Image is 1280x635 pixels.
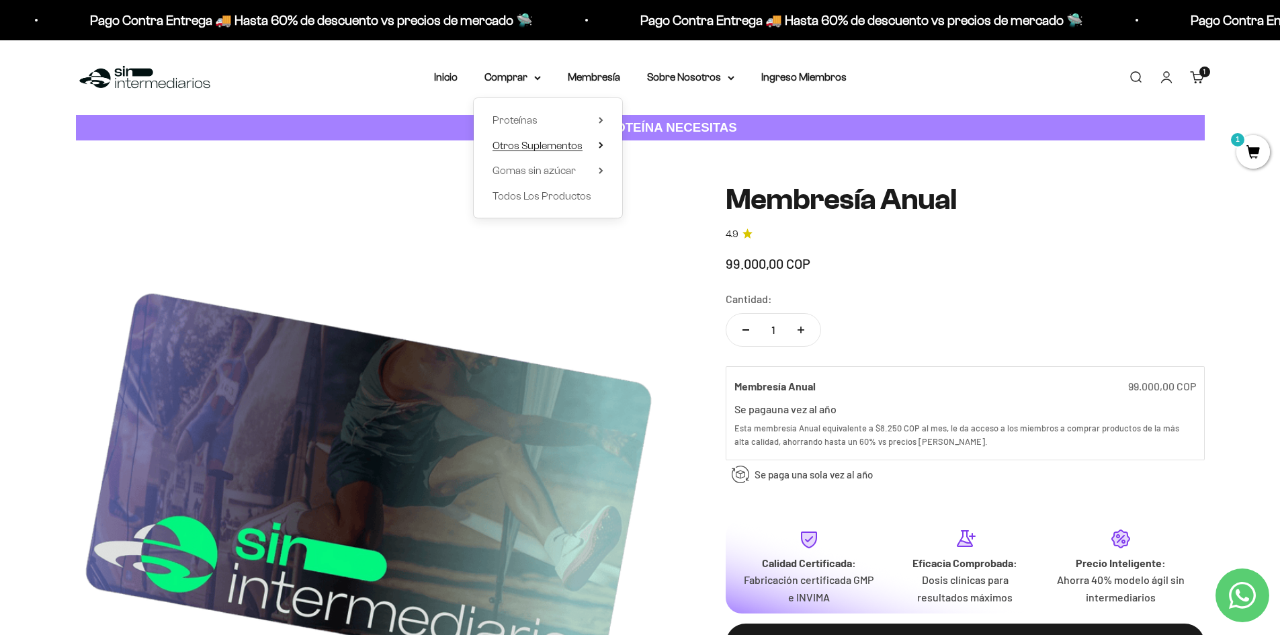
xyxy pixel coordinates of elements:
[493,140,583,151] span: Otros Suplementos
[734,378,816,395] label: Membresía Anual
[593,9,1035,31] p: Pago Contra Entrega 🚚 Hasta 60% de descuento vs precios de mercado 🛸
[647,69,734,86] summary: Sobre Nosotros
[220,202,277,224] span: Enviar
[734,421,1196,449] div: Esta membresía Anual equivalente a $8.250 COP al mes, le da acceso a los miembros a comprar produ...
[1128,380,1196,392] span: 99.000,00 COP
[42,9,485,31] p: Pago Contra Entrega 🚚 Hasta 60% de descuento vs precios de mercado 🛸
[434,71,458,83] a: Inicio
[76,115,1205,141] a: CUANTA PROTEÍNA NECESITAS
[493,190,591,202] span: Todos Los Productos
[1203,69,1205,75] span: 1
[912,556,1017,569] strong: Eficacia Comprobada:
[726,314,765,346] button: Reducir cantidad
[726,227,738,242] span: 4.9
[16,171,278,195] div: Un mejor precio
[218,202,278,224] button: Enviar
[1054,571,1188,605] p: Ahorra 40% modelo ágil sin intermediarios
[484,69,541,86] summary: Comprar
[742,571,876,605] p: Fabricación certificada GMP e INVIMA
[755,466,873,482] span: Se paga una sola vez al año
[543,120,737,134] strong: CUANTA PROTEÍNA NECESITAS
[568,71,620,83] a: Membresía
[781,314,820,346] button: Aumentar cantidad
[16,91,278,114] div: Reseñas de otros clientes
[493,114,538,126] span: Proteínas
[493,137,603,155] summary: Otros Suplementos
[1076,556,1166,569] strong: Precio Inteligente:
[1230,132,1246,148] mark: 1
[898,571,1032,605] p: Dosis clínicas para resultados máximos
[16,22,278,52] p: ¿Qué te haría sentir más seguro de comprar este producto?
[16,118,278,141] div: Una promoción especial
[493,165,576,176] span: Gomas sin azúcar
[726,227,1205,242] a: 4.94.9 de 5.0 estrellas
[762,556,856,569] strong: Calidad Certificada:
[734,403,771,415] label: Se paga
[726,183,1205,216] h1: Membresía Anual
[726,290,772,308] label: Cantidad:
[761,71,847,83] a: Ingreso Miembros
[493,187,603,205] a: Todos Los Productos
[726,255,810,271] span: 99.000,00 COP
[493,162,603,179] summary: Gomas sin azúcar
[16,64,278,87] div: Más información sobre los ingredientes
[771,403,837,415] label: una vez al año
[1236,146,1270,161] a: 1
[493,112,603,129] summary: Proteínas
[16,144,278,168] div: Un video del producto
